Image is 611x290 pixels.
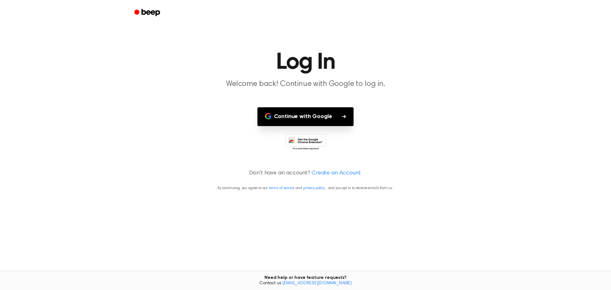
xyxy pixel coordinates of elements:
[183,79,428,89] p: Welcome back! Continue with Google to log in.
[312,169,361,178] a: Create an Account
[8,185,603,191] p: By continuing, you agree to our and , and you opt in to receive emails from us.
[143,51,468,74] h1: Log In
[4,281,607,286] span: Contact us
[257,107,354,126] button: Continue with Google
[269,186,294,190] a: terms of service
[8,169,603,178] p: Don't have an account?
[282,281,352,286] a: [EMAIL_ADDRESS][DOMAIN_NAME]
[130,7,166,19] a: Beep
[303,186,325,190] a: privacy policy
